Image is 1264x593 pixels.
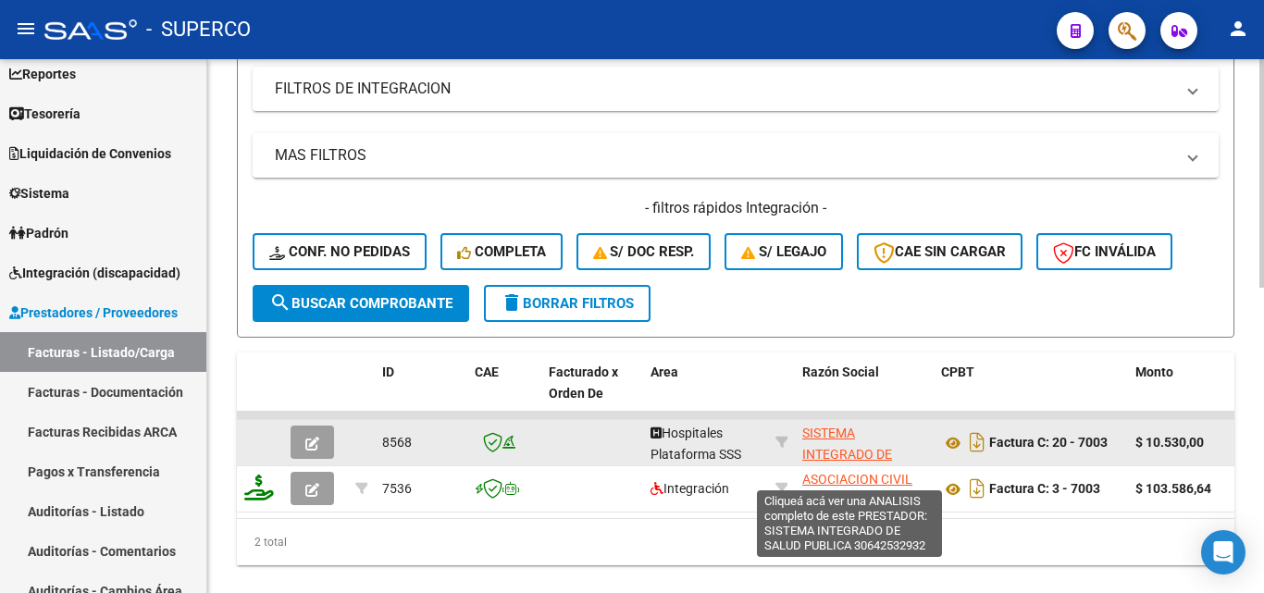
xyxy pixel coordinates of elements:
button: Completa [440,233,563,270]
span: Facturado x Orden De [549,364,618,401]
mat-panel-title: FILTROS DE INTEGRACION [275,79,1174,99]
div: 30642532932 [802,423,926,462]
datatable-header-cell: Area [643,352,768,434]
button: S/ legajo [725,233,843,270]
strong: $ 103.586,64 [1135,481,1211,496]
span: Completa [457,243,546,260]
span: - SUPERCO [146,9,251,50]
span: CAE [475,364,499,379]
span: FC Inválida [1053,243,1156,260]
span: Prestadores / Proveedores [9,303,178,323]
mat-icon: person [1227,18,1249,40]
div: Open Intercom Messenger [1201,530,1245,574]
i: Descargar documento [965,474,989,503]
span: Reportes [9,64,76,84]
span: 7536 [382,481,412,496]
span: CAE SIN CARGAR [874,243,1006,260]
button: Buscar Comprobante [253,285,469,322]
span: Tesorería [9,104,81,124]
datatable-header-cell: Facturado x Orden De [541,352,643,434]
span: Monto [1135,364,1173,379]
mat-panel-title: MAS FILTROS [275,145,1174,166]
mat-expansion-panel-header: MAS FILTROS [253,133,1219,178]
button: CAE SIN CARGAR [857,233,1022,270]
mat-icon: search [269,291,291,314]
span: ASOCIACION CIVIL "LA VENTANA" [802,472,912,508]
strong: Factura C: 20 - 7003 [989,436,1108,451]
mat-icon: menu [15,18,37,40]
strong: Factura C: 3 - 7003 [989,482,1100,497]
datatable-header-cell: ID [375,352,467,434]
span: Hospitales Plataforma SSS [651,426,741,462]
datatable-header-cell: CAE [467,352,541,434]
i: Descargar documento [965,427,989,457]
span: Razón Social [802,364,879,379]
datatable-header-cell: CPBT [934,352,1128,434]
span: Liquidación de Convenios [9,143,171,164]
div: 2 total [237,519,1234,565]
strong: $ 10.530,00 [1135,435,1204,450]
mat-expansion-panel-header: FILTROS DE INTEGRACION [253,67,1219,111]
span: Integración (discapacidad) [9,263,180,283]
button: Borrar Filtros [484,285,651,322]
span: Conf. no pedidas [269,243,410,260]
datatable-header-cell: Razón Social [795,352,934,434]
datatable-header-cell: Monto [1128,352,1239,434]
mat-icon: delete [501,291,523,314]
span: ID [382,364,394,379]
span: Buscar Comprobante [269,295,452,312]
span: Area [651,364,678,379]
span: 8568 [382,435,412,450]
span: S/ legajo [741,243,826,260]
button: S/ Doc Resp. [576,233,712,270]
span: CPBT [941,364,974,379]
span: Sistema [9,183,69,204]
button: FC Inválida [1036,233,1172,270]
span: S/ Doc Resp. [593,243,695,260]
span: Borrar Filtros [501,295,634,312]
button: Conf. no pedidas [253,233,427,270]
div: 33708036299 [802,469,926,508]
span: Integración [651,481,729,496]
span: SISTEMA INTEGRADO DE SALUD PUBLICA [802,426,898,483]
span: Padrón [9,223,68,243]
h4: - filtros rápidos Integración - [253,198,1219,218]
